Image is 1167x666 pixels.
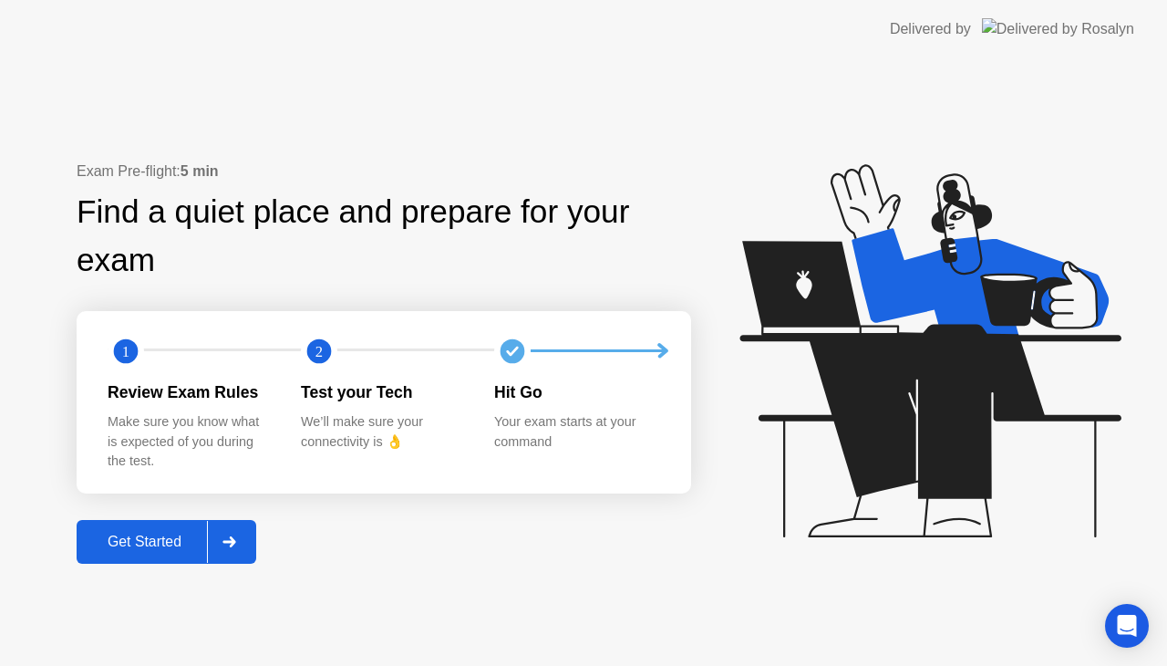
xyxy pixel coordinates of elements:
div: Get Started [82,534,207,550]
div: Test your Tech [301,380,465,404]
div: Review Exam Rules [108,380,272,404]
div: Find a quiet place and prepare for your exam [77,188,691,285]
div: Hit Go [494,380,658,404]
div: Exam Pre-flight: [77,161,691,182]
img: Delivered by Rosalyn [982,18,1134,39]
b: 5 min [181,163,219,179]
div: Open Intercom Messenger [1105,604,1149,648]
text: 1 [122,342,129,359]
button: Get Started [77,520,256,564]
text: 2 [315,342,323,359]
div: Delivered by [890,18,971,40]
div: Make sure you know what is expected of you during the test. [108,412,272,472]
div: We’ll make sure your connectivity is 👌 [301,412,465,452]
div: Your exam starts at your command [494,412,658,452]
